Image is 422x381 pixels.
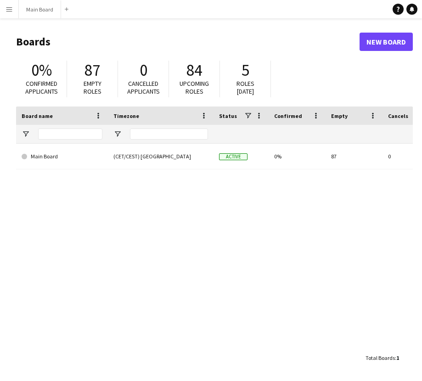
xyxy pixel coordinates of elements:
span: Active [219,153,248,160]
input: Timezone Filter Input [130,129,208,140]
span: Empty roles [84,79,101,95]
span: 84 [186,60,202,80]
a: New Board [360,33,413,51]
span: Confirmed [274,112,302,119]
span: Status [219,112,237,119]
span: 87 [84,60,100,80]
span: 1 [396,354,399,361]
span: Board name [22,112,53,119]
div: 87 [326,144,383,169]
h1: Boards [16,35,360,49]
span: Confirmed applicants [25,79,58,95]
div: 0% [269,144,326,169]
div: (CET/CEST) [GEOGRAPHIC_DATA] [108,144,214,169]
span: Total Boards [366,354,395,361]
span: 5 [242,60,249,80]
span: Timezone [113,112,139,119]
span: Empty [331,112,348,119]
span: Upcoming roles [180,79,209,95]
span: 0% [31,60,52,80]
button: Open Filter Menu [113,130,122,138]
a: Main Board [22,144,102,169]
span: Cancels [388,112,408,119]
button: Main Board [19,0,61,18]
input: Board name Filter Input [38,129,102,140]
span: Roles [DATE] [236,79,254,95]
span: 0 [140,60,147,80]
div: : [366,349,399,367]
button: Open Filter Menu [22,130,30,138]
span: Cancelled applicants [127,79,160,95]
